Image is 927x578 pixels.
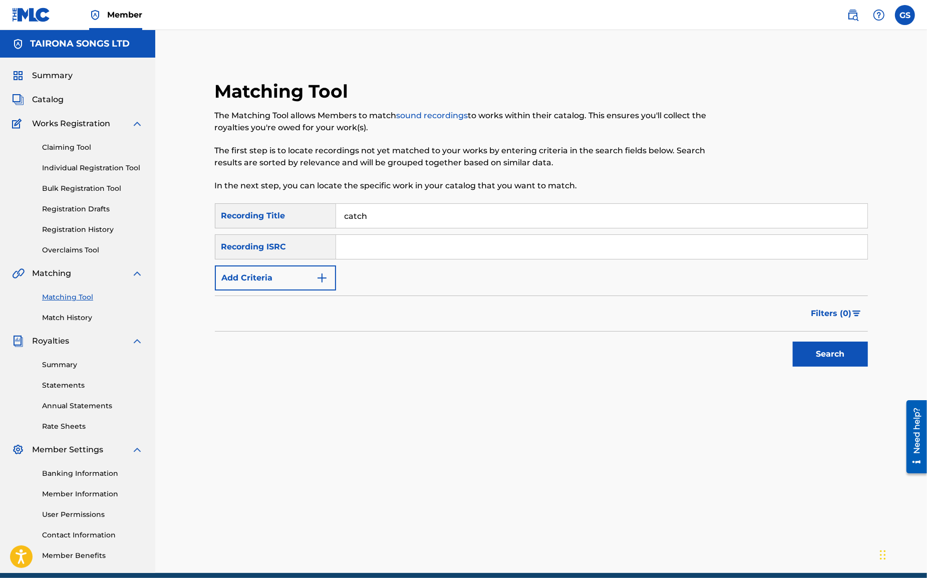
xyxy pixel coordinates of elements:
[12,94,24,106] img: Catalog
[42,530,143,540] a: Contact Information
[12,94,64,106] a: CatalogCatalog
[32,70,73,82] span: Summary
[131,267,143,279] img: expand
[107,9,142,21] span: Member
[32,335,69,347] span: Royalties
[42,489,143,499] a: Member Information
[12,8,51,22] img: MLC Logo
[811,308,852,320] span: Filters ( 0 )
[397,111,468,120] a: sound recordings
[42,163,143,173] a: Individual Registration Tool
[895,5,915,25] div: User Menu
[42,421,143,432] a: Rate Sheets
[805,301,868,326] button: Filters (0)
[847,9,859,21] img: search
[215,203,868,372] form: Search Form
[12,267,25,279] img: Matching
[32,444,103,456] span: Member Settings
[843,5,863,25] a: Public Search
[42,142,143,153] a: Claiming Tool
[873,9,885,21] img: help
[30,38,130,50] h5: TAIRONA SONGS LTD
[32,94,64,106] span: Catalog
[215,145,718,169] p: The first step is to locate recordings not yet matched to your works by entering criteria in the ...
[42,292,143,303] a: Matching Tool
[869,5,889,25] div: Help
[12,335,24,347] img: Royalties
[215,80,354,103] h2: Matching Tool
[12,444,24,456] img: Member Settings
[42,550,143,561] a: Member Benefits
[877,530,927,578] iframe: Chat Widget
[215,110,718,134] p: The Matching Tool allows Members to match to works within their catalog. This ensures you'll coll...
[12,38,24,50] img: Accounts
[131,118,143,130] img: expand
[42,509,143,520] a: User Permissions
[42,183,143,194] a: Bulk Registration Tool
[131,335,143,347] img: expand
[42,380,143,391] a: Statements
[12,118,25,130] img: Works Registration
[852,311,861,317] img: filter
[793,342,868,367] button: Search
[131,444,143,456] img: expand
[42,360,143,370] a: Summary
[89,9,101,21] img: Top Rightsholder
[42,245,143,255] a: Overclaims Tool
[880,540,886,570] div: Drag
[42,224,143,235] a: Registration History
[42,401,143,411] a: Annual Statements
[12,70,73,82] a: SummarySummary
[42,468,143,479] a: Banking Information
[42,313,143,323] a: Match History
[215,180,718,192] p: In the next step, you can locate the specific work in your catalog that you want to match.
[215,265,336,291] button: Add Criteria
[32,267,71,279] span: Matching
[316,272,328,284] img: 9d2ae6d4665cec9f34b9.svg
[42,204,143,214] a: Registration Drafts
[32,118,110,130] span: Works Registration
[899,396,927,479] iframe: Resource Center
[12,70,24,82] img: Summary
